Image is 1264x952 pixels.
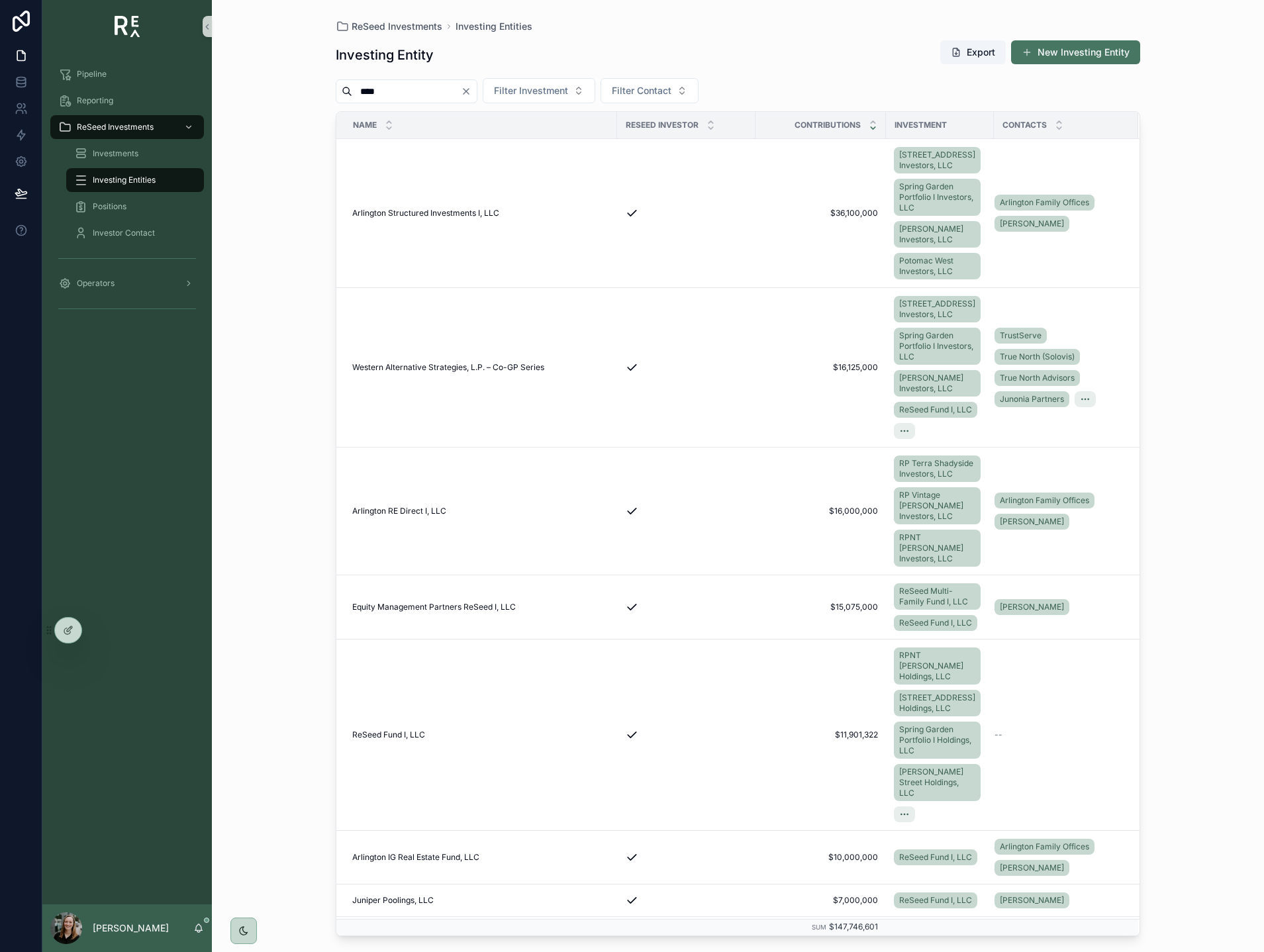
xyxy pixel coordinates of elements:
a: ReSeed Fund I, LLC [894,849,977,865]
span: Investment [895,120,947,130]
a: Arlington Family Offices[PERSON_NAME] [995,490,1122,532]
span: Arlington Family Offices [1000,197,1089,208]
a: Operators [50,271,204,295]
p: [PERSON_NAME] [93,922,169,935]
span: Investing Entities [93,175,156,185]
span: [PERSON_NAME] Street Holdings, LLC [899,767,975,798]
span: Filter Investment [494,84,568,97]
a: [STREET_ADDRESS] Investors, LLCSpring Garden Portfolio I Investors, LLC[PERSON_NAME] Investors, L... [894,293,986,442]
a: Investments [66,142,204,166]
a: [PERSON_NAME] [995,514,1069,530]
span: ReSeed Investments [77,122,154,132]
a: [STREET_ADDRESS] Holdings, LLC [894,690,981,716]
span: [STREET_ADDRESS] Investors, LLC [899,150,975,171]
h1: Investing Entity [336,46,434,64]
span: [PERSON_NAME] [1000,602,1064,612]
a: ReSeed Investments [336,20,442,33]
a: $10,000,000 [763,852,878,863]
span: Reporting [77,95,113,106]
span: RP Vintage [PERSON_NAME] Investors, LLC [899,490,975,522]
span: Contacts [1002,120,1047,130]
a: Reporting [50,89,204,113]
span: Investor Contact [93,228,155,238]
a: ReSeed Fund I, LLC [894,847,986,868]
span: Spring Garden Portfolio I Investors, LLC [899,181,975,213]
a: RPNT [PERSON_NAME] Investors, LLC [894,530,981,567]
a: [PERSON_NAME] [995,892,1069,908]
a: Arlington Family Offices [995,839,1094,855]
a: $11,901,322 [763,730,878,740]
span: ReSeed Fund I, LLC [899,895,972,906]
span: Investments [93,148,138,159]
span: Pipeline [77,69,107,79]
a: Arlington Family Offices[PERSON_NAME] [995,836,1122,879]
a: Pipeline [50,62,204,86]
div: scrollable content [42,53,212,336]
span: True North Advisors [1000,373,1075,383]
span: ReSeed Investor [626,120,699,130]
button: Select Button [483,78,595,103]
a: Arlington Structured Investments I, LLC [352,208,609,218]
button: New Investing Entity [1011,40,1140,64]
a: [PERSON_NAME] Investors, LLC [894,221,981,248]
span: Spring Garden Portfolio I Investors, LLC [899,330,975,362]
span: [PERSON_NAME] [1000,895,1064,906]
a: Arlington IG Real Estate Fund, LLC [352,852,609,863]
a: ReSeed Multi-Family Fund I, LLC [894,583,981,610]
a: Arlington RE Direct I, LLC [352,506,609,516]
img: App logo [115,16,140,37]
span: [PERSON_NAME] Investors, LLC [899,373,975,394]
span: $147,746,601 [829,922,878,931]
span: Junonia Partners [1000,394,1064,405]
a: RPNT [PERSON_NAME] Holdings, LLC [894,647,981,685]
span: TrustServe [1000,330,1042,341]
a: Spring Garden Portfolio I Holdings, LLC [894,722,981,759]
span: RP Terra Shadyside Investors, LLC [899,458,975,479]
a: [PERSON_NAME] [995,860,1069,876]
span: ReSeed Investments [352,20,442,33]
a: Investing Entities [456,20,532,33]
a: [PERSON_NAME] Investors, LLC [894,370,981,397]
a: $7,000,000 [763,895,878,906]
a: Arlington Family Offices[PERSON_NAME] [995,192,1122,234]
a: TrustServe [995,328,1047,344]
span: Filter Contact [612,84,671,97]
span: -- [995,730,1002,740]
button: Export [940,40,1006,64]
a: [STREET_ADDRESS] Investors, LLC [894,147,981,173]
a: [STREET_ADDRESS] Investors, LLC [894,296,981,322]
a: Juniper Poolings, LLC [352,895,609,906]
span: [STREET_ADDRESS] Holdings, LLC [899,692,975,714]
a: ReSeed Fund I, LLC [894,402,977,418]
a: $15,075,000 [763,602,878,612]
span: [PERSON_NAME] [1000,516,1064,527]
a: $16,125,000 [763,362,878,373]
a: Investor Contact [66,221,204,245]
a: Spring Garden Portfolio I Investors, LLC [894,179,981,216]
span: Name [353,120,377,130]
span: ReSeed Fund I, LLC [899,852,972,863]
a: Western Alternative Strategies, L.P. – Co-GP Series [352,362,609,373]
span: RPNT [PERSON_NAME] Investors, LLC [899,532,975,564]
a: Positions [66,195,204,218]
span: Arlington RE Direct I, LLC [352,506,446,516]
a: RP Vintage [PERSON_NAME] Investors, LLC [894,487,981,524]
a: RPNT [PERSON_NAME] Holdings, LLC[STREET_ADDRESS] Holdings, LLCSpring Garden Portfolio I Holdings,... [894,645,986,825]
a: Equity Management Partners ReSeed I, LLC [352,602,609,612]
span: Juniper Poolings, LLC [352,895,434,906]
a: True North (Solovis) [995,349,1080,365]
small: Sum [812,924,826,931]
span: RPNT [PERSON_NAME] Holdings, LLC [899,650,975,682]
span: Arlington Family Offices [1000,495,1089,506]
span: ReSeed Fund I, LLC [352,730,425,740]
a: [PERSON_NAME] [995,599,1069,615]
a: $16,000,000 [763,506,878,516]
a: Junonia Partners [995,391,1069,407]
a: [PERSON_NAME] [995,890,1122,911]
